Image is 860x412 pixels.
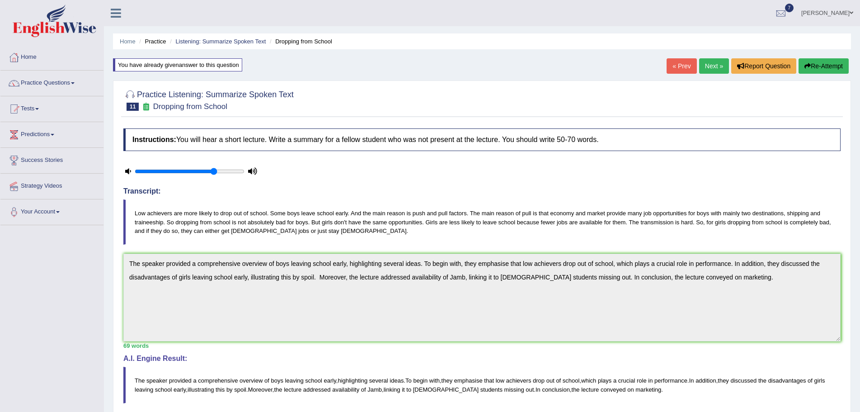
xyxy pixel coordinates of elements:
[480,386,503,393] span: students
[123,355,841,363] h4: A.I. Engine Result:
[637,377,647,384] span: role
[146,377,167,384] span: speaker
[506,377,531,384] span: achievers
[618,377,635,384] span: crucial
[0,122,103,145] a: Predictions
[135,386,153,393] span: leaving
[367,386,382,393] span: Jamb
[123,187,841,195] h4: Transcript:
[454,377,483,384] span: emphasise
[429,377,440,384] span: with
[413,386,479,393] span: [DEMOGRAPHIC_DATA]
[234,386,246,393] span: spoil
[808,377,813,384] span: of
[268,37,332,46] li: Dropping from School
[689,377,694,384] span: In
[305,377,322,384] span: school
[264,377,269,384] span: of
[188,386,214,393] span: illustrating
[542,386,569,393] span: conclusion
[718,377,729,384] span: they
[699,58,729,74] a: Next »
[198,377,238,384] span: comprehensive
[785,4,794,12] span: 7
[635,386,661,393] span: marketing
[598,377,611,384] span: plays
[285,377,304,384] span: leaving
[284,386,301,393] span: lecture
[361,386,366,393] span: of
[132,136,176,143] b: Instructions:
[240,377,263,384] span: overview
[0,71,103,93] a: Practice Questions
[563,377,580,384] span: school
[169,377,192,384] span: provided
[496,377,505,384] span: low
[768,377,806,384] span: disadvantages
[533,377,545,384] span: drop
[402,386,405,393] span: it
[332,386,359,393] span: availability
[581,386,599,393] span: lecture
[731,377,757,384] span: discussed
[384,386,400,393] span: linking
[731,58,796,74] button: Report Question
[226,386,233,393] span: by
[123,128,841,151] h4: You will hear a short lecture. Write a summary for a fellow student who was not present at the le...
[120,38,136,45] a: Home
[613,377,616,384] span: a
[758,377,766,384] span: the
[648,377,653,384] span: in
[405,377,412,384] span: To
[526,386,534,393] span: out
[303,386,331,393] span: addressed
[193,377,196,384] span: a
[654,377,687,384] span: performance
[338,377,367,384] span: highlighting
[484,377,494,384] span: that
[390,377,404,384] span: ideas
[175,38,266,45] a: Listening: Summarize Spoken Text
[536,386,540,393] span: In
[141,103,150,111] small: Exam occurring question
[369,377,388,384] span: several
[0,45,103,67] a: Home
[0,148,103,170] a: Success Stories
[556,377,561,384] span: of
[0,96,103,119] a: Tests
[413,377,428,384] span: begin
[135,377,145,384] span: The
[667,58,696,74] a: « Prev
[581,377,596,384] span: which
[504,386,524,393] span: missing
[814,377,825,384] span: girls
[799,58,849,74] button: Re-Attempt
[572,386,580,393] span: the
[274,386,282,393] span: the
[601,386,626,393] span: conveyed
[324,377,336,384] span: early
[696,377,716,384] span: addition
[137,37,166,46] li: Practice
[123,199,841,244] blockquote: Low achievers are more likely to drop out of school. Some boys leave school early. And the main r...
[127,103,139,111] span: 11
[123,88,294,111] h2: Practice Listening: Summarize Spoken Text
[406,386,411,393] span: to
[123,341,841,350] div: 69 words
[627,386,634,393] span: on
[271,377,283,384] span: boys
[113,58,242,71] div: You have already given answer to this question
[155,386,172,393] span: school
[0,199,103,222] a: Your Account
[546,377,555,384] span: out
[153,102,227,111] small: Dropping from School
[0,174,103,196] a: Strategy Videos
[248,386,273,393] span: Moreover
[123,367,841,403] blockquote: , . , , . , , . , , . , .
[174,386,186,393] span: early
[216,386,225,393] span: this
[442,377,453,384] span: they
